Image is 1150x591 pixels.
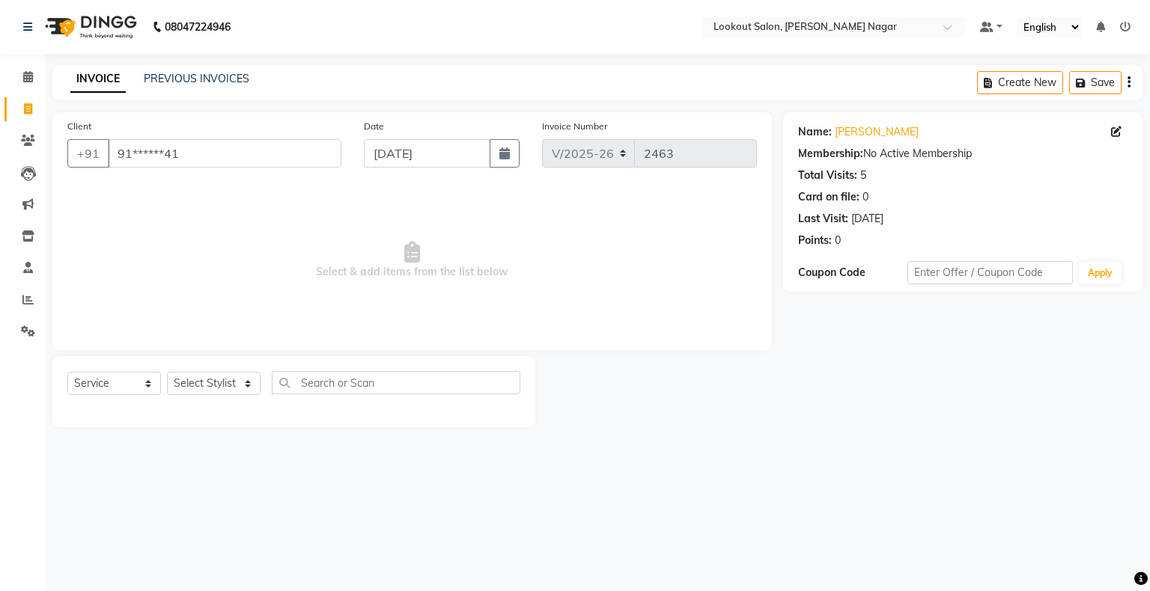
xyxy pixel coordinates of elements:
[542,120,607,133] label: Invoice Number
[798,168,857,183] div: Total Visits:
[67,139,109,168] button: +91
[835,233,841,248] div: 0
[798,265,908,281] div: Coupon Code
[977,71,1063,94] button: Create New
[860,168,866,183] div: 5
[798,233,832,248] div: Points:
[1079,262,1122,284] button: Apply
[798,124,832,140] div: Name:
[851,211,883,227] div: [DATE]
[1069,71,1122,94] button: Save
[144,72,249,85] a: PREVIOUS INVOICES
[907,261,1072,284] input: Enter Offer / Coupon Code
[272,371,520,394] input: Search or Scan
[67,120,91,133] label: Client
[38,6,141,48] img: logo
[165,6,231,48] b: 08047224946
[364,120,384,133] label: Date
[70,66,126,93] a: INVOICE
[862,189,868,205] div: 0
[798,146,863,162] div: Membership:
[798,211,848,227] div: Last Visit:
[108,139,341,168] input: Search by Name/Mobile/Email/Code
[798,189,860,205] div: Card on file:
[835,124,919,140] a: [PERSON_NAME]
[67,186,757,335] span: Select & add items from the list below
[798,146,1128,162] div: No Active Membership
